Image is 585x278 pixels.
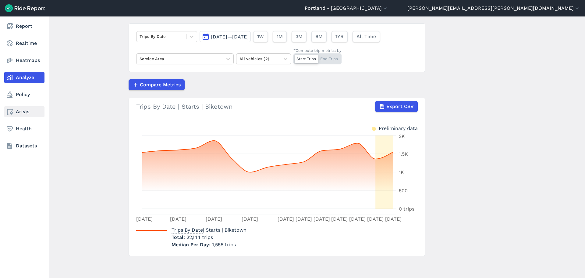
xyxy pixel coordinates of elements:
button: [PERSON_NAME][EMAIL_ADDRESS][PERSON_NAME][DOMAIN_NAME] [407,5,580,12]
span: Total [172,234,186,240]
button: All Time [353,31,380,42]
a: Report [4,21,44,32]
tspan: [DATE] [296,216,312,222]
tspan: [DATE] [349,216,366,222]
tspan: 0 trips [399,206,414,212]
div: Trips By Date | Starts | Biketown [136,101,418,112]
a: Health [4,123,44,134]
img: Ride Report [5,4,45,12]
button: 3M [292,31,307,42]
tspan: 1.5K [399,151,408,157]
tspan: 500 [399,188,408,193]
span: 1W [257,33,264,40]
button: 6M [311,31,327,42]
span: [DATE]—[DATE] [211,34,249,40]
tspan: [DATE] [367,216,384,222]
a: Analyze [4,72,44,83]
tspan: [DATE] [385,216,402,222]
span: | Starts | Biketown [172,227,246,233]
span: All Time [356,33,376,40]
a: Heatmaps [4,55,44,66]
tspan: [DATE] [242,216,258,222]
button: Compare Metrics [129,79,185,90]
button: Portland - [GEOGRAPHIC_DATA] [305,5,388,12]
button: 1M [273,31,287,42]
span: 22,144 trips [186,234,213,240]
tspan: [DATE] [206,216,222,222]
tspan: [DATE] [314,216,330,222]
a: Policy [4,89,44,100]
a: Realtime [4,38,44,49]
tspan: [DATE] [278,216,294,222]
span: 1YR [335,33,344,40]
tspan: 2K [399,133,405,139]
span: Compare Metrics [140,81,181,88]
span: 3M [296,33,303,40]
span: Trips By Date [172,225,203,233]
tspan: [DATE] [136,216,153,222]
div: *Compute trip metrics by [293,48,342,53]
a: Datasets [4,140,44,151]
button: Export CSV [375,101,418,112]
span: 1M [277,33,283,40]
div: Preliminary data [379,125,418,131]
span: Export CSV [386,103,414,110]
span: 6M [315,33,323,40]
p: 1,555 trips [172,241,246,248]
span: Median Per Day [172,240,212,248]
tspan: [DATE] [331,216,348,222]
a: Areas [4,106,44,117]
button: 1W [253,31,268,42]
tspan: [DATE] [170,216,186,222]
button: [DATE]—[DATE] [200,31,251,42]
button: 1YR [331,31,348,42]
tspan: 1K [399,169,404,175]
